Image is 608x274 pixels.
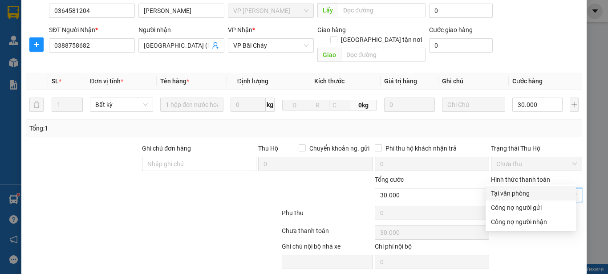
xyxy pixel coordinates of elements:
[228,26,252,33] span: VP Nhận
[438,73,509,90] th: Ghi chú
[306,100,330,110] input: R
[337,35,426,45] span: [GEOGRAPHIC_DATA] tận nơi
[7,34,92,49] strong: 024 3236 3236 -
[496,157,577,171] span: Chưa thu
[281,208,374,224] div: Phụ thu
[95,98,148,111] span: Bất kỳ
[138,25,224,35] div: Người nhận
[314,78,345,85] span: Kích thước
[52,78,59,85] span: SL
[317,26,346,33] span: Giao hàng
[429,4,493,18] input: Cước lấy hàng
[282,241,373,255] div: Ghi chú nội bộ nhà xe
[491,203,571,213] div: Công nợ người gửi
[350,100,377,110] span: 0kg
[570,98,579,112] button: plus
[7,26,92,57] span: Gửi hàng [GEOGRAPHIC_DATA]: Hotline:
[160,98,223,112] input: VD: Bàn, Ghế
[142,157,256,171] input: Ghi chú đơn hàng
[233,4,308,17] span: VP Minh Khai
[49,25,135,35] div: SĐT Người Nhận
[384,78,417,85] span: Giá trị hàng
[266,98,275,112] span: kg
[30,41,43,48] span: plus
[375,241,489,255] div: Chi phí nội bộ
[375,176,404,183] span: Tổng cước
[212,42,219,49] span: user-add
[12,4,86,24] strong: Công ty TNHH Phúc Xuyên
[329,100,350,110] input: C
[486,200,576,215] div: Cước gửi hàng sẽ được ghi vào công nợ của người gửi
[429,38,493,53] input: Cước giao hàng
[281,226,374,241] div: Chưa thanh toán
[29,123,235,133] div: Tổng: 1
[442,98,505,112] input: Ghi Chú
[29,37,44,52] button: plus
[233,39,308,52] span: VP Bãi Cháy
[306,143,373,153] span: Chuyển khoản ng. gửi
[282,100,306,110] input: D
[491,143,582,153] div: Trạng thái Thu Hộ
[317,3,338,17] span: Lấy
[429,26,473,33] label: Cước giao hàng
[491,188,571,198] div: Tại văn phòng
[384,98,434,112] input: 0
[317,48,341,62] span: Giao
[160,78,189,85] span: Tên hàng
[512,78,543,85] span: Cước hàng
[486,215,576,229] div: Cước gửi hàng sẽ được ghi vào công nợ của người nhận
[491,217,571,227] div: Công nợ người nhận
[338,3,426,17] input: Dọc đường
[382,143,460,153] span: Phí thu hộ khách nhận trả
[11,60,88,83] span: Gửi hàng Hạ Long: Hotline:
[341,48,426,62] input: Dọc đường
[258,145,278,152] span: Thu Hộ
[142,145,191,152] label: Ghi chú đơn hàng
[237,78,268,85] span: Định lượng
[21,42,92,57] strong: 0888 827 827 - 0848 827 827
[491,176,550,183] label: Hình thức thanh toán
[90,78,123,85] span: Đơn vị tính
[29,98,44,112] button: delete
